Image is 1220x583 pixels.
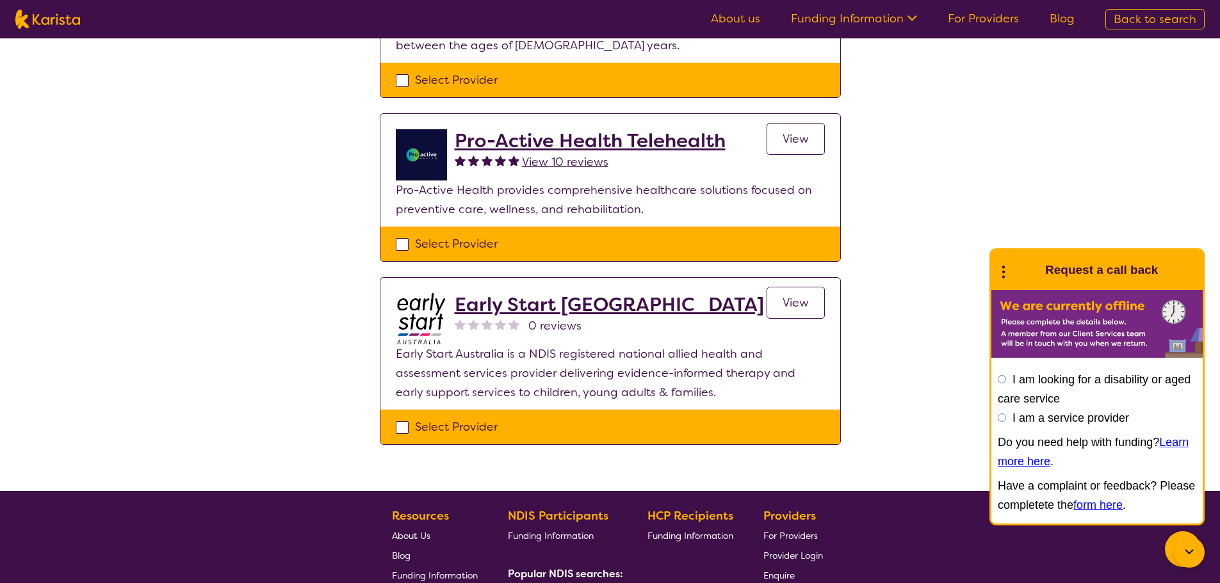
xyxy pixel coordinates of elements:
img: nonereviewstar [468,319,479,330]
span: View [783,295,809,310]
a: form here [1073,499,1123,511]
span: Enquire [763,570,795,581]
img: nonereviewstar [508,319,519,330]
a: View 10 reviews [522,152,608,172]
a: Early Start [GEOGRAPHIC_DATA] [455,293,764,316]
a: Blog [1050,11,1075,26]
b: Popular NDIS searches: [508,567,623,580]
img: nonereviewstar [455,319,466,330]
p: Pro-Active Health provides comprehensive healthcare solutions focused on preventive care, wellnes... [396,180,825,219]
a: Funding Information [508,525,618,545]
a: About Us [392,525,478,545]
a: Pro-Active Health Telehealth [455,129,726,152]
a: View [767,123,825,155]
a: Blog [392,545,478,565]
img: nonereviewstar [495,319,506,330]
a: Funding Information [791,11,917,26]
span: View [783,131,809,147]
span: For Providers [763,530,818,541]
img: Karista logo [15,10,80,29]
span: Funding Information [508,530,594,541]
span: Funding Information [647,530,733,541]
img: fullstar [495,155,506,166]
img: fullstar [508,155,519,166]
img: bdpoyytkvdhmeftzccod.jpg [396,293,447,344]
img: fullstar [455,155,466,166]
img: Karista offline chat form to request call back [991,290,1203,358]
a: For Providers [763,525,823,545]
span: View 10 reviews [522,154,608,170]
img: fullstar [482,155,492,166]
p: Do you need help with funding? . [998,433,1196,471]
a: Back to search [1105,9,1205,29]
span: Back to search [1114,12,1196,27]
a: About us [711,11,760,26]
img: Karista [1012,257,1037,283]
a: For Providers [948,11,1019,26]
span: 0 reviews [528,316,582,335]
img: fullstar [468,155,479,166]
label: I am looking for a disability or aged care service [998,373,1191,405]
label: I am a service provider [1013,411,1129,424]
span: About Us [392,530,430,541]
p: Early Start Australia is a NDIS registered national allied health and assessment services provide... [396,344,825,402]
b: HCP Recipients [647,508,733,523]
img: ymlb0re46ukcwlkv50cv.png [396,129,447,180]
p: Have a complaint or feedback? Please completete the . [998,476,1196,515]
span: Funding Information [392,570,478,581]
a: Funding Information [647,525,733,545]
span: Blog [392,550,411,561]
h1: Request a call back [1045,260,1158,280]
img: nonereviewstar [482,319,492,330]
span: Provider Login [763,550,823,561]
b: NDIS Participants [508,508,608,523]
a: Provider Login [763,545,823,565]
button: Channel Menu [1165,531,1201,567]
b: Providers [763,508,816,523]
a: View [767,287,825,319]
b: Resources [392,508,449,523]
